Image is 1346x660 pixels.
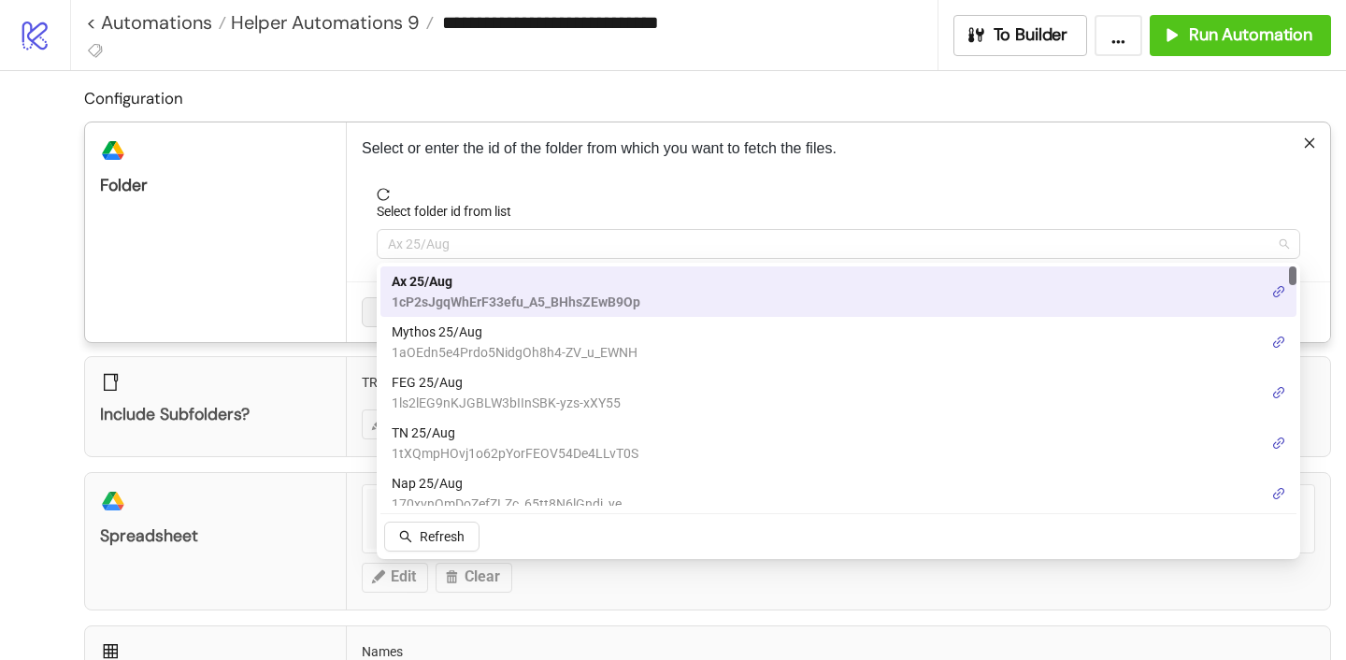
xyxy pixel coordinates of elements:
[392,372,621,393] span: FEG 25/Aug
[399,530,412,543] span: search
[392,494,622,514] span: 170xvnQmDoZefZLZc_65tt8N6lGndj_ye
[1272,386,1285,399] span: link
[1272,483,1285,504] a: link
[953,15,1088,56] button: To Builder
[384,522,480,552] button: Refresh
[392,393,621,413] span: 1ls2lEG9nKJGBLW3bIInSBK-yzs-xXY55
[1272,332,1285,352] a: link
[392,292,640,312] span: 1cP2sJgqWhErF33efu_A5_BHhsZEwB9Op
[1272,382,1285,403] a: link
[392,342,637,363] span: 1aOEdn5e4Prdo5NidgOh8h4-ZV_u_EWNH
[380,266,1296,317] div: Ax 25/Aug
[388,230,1289,258] span: Ax 25/Aug
[380,468,1296,519] div: Nap 25/Aug
[377,188,1300,201] span: reload
[1272,437,1285,450] span: link
[420,529,465,544] span: Refresh
[1272,336,1285,349] span: link
[100,175,331,196] div: Folder
[380,317,1296,367] div: Mythos 25/Aug
[1095,15,1142,56] button: ...
[377,201,523,222] label: Select folder id from list
[994,24,1068,46] span: To Builder
[1303,136,1316,150] span: close
[1272,285,1285,298] span: link
[226,13,434,32] a: Helper Automations 9
[392,322,637,342] span: Mythos 25/Aug
[380,418,1296,468] div: TN 25/Aug
[392,271,640,292] span: Ax 25/Aug
[1189,24,1312,46] span: Run Automation
[1272,281,1285,302] a: link
[362,137,1315,160] p: Select or enter the id of the folder from which you want to fetch the files.
[84,86,1331,110] h2: Configuration
[1272,433,1285,453] a: link
[380,367,1296,418] div: FEG 25/Aug
[1272,487,1285,500] span: link
[86,13,226,32] a: < Automations
[362,297,431,327] button: Cancel
[392,473,622,494] span: Nap 25/Aug
[226,10,420,35] span: Helper Automations 9
[392,443,638,464] span: 1tXQmpHOvj1o62pYorFEOV54De4LLvT0S
[392,423,638,443] span: TN 25/Aug
[1150,15,1331,56] button: Run Automation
